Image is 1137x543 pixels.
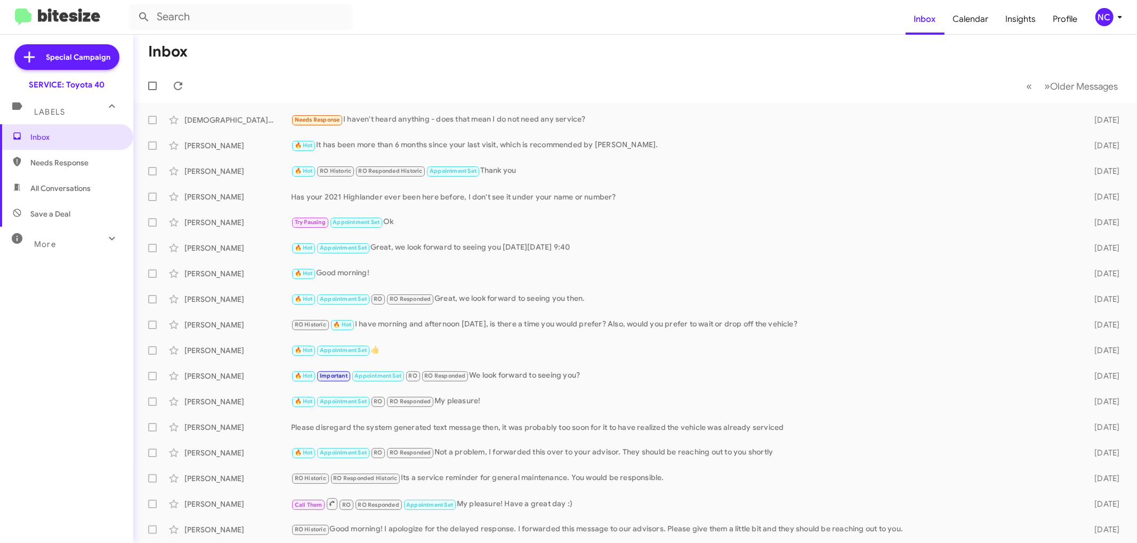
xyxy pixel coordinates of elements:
a: Calendar [945,4,997,35]
span: Inbox [30,132,121,142]
div: [DEMOGRAPHIC_DATA][PERSON_NAME] [184,115,291,125]
span: RO Responded Historic [359,167,423,174]
a: Insights [997,4,1045,35]
div: [PERSON_NAME] [184,268,291,279]
div: Not a problem, I forwarded this over to your advisor. They should be reaching out to you shortly [291,446,1076,459]
span: RO [374,296,382,302]
div: [DATE] [1076,268,1128,279]
span: 🔥 Hot [295,398,313,405]
div: Good morning! I apologize for the delayed response. I forwarded this message to our advisors. Ple... [291,523,1076,536]
div: Great, we look forward to seeing you [DATE][DATE] 9:40 [291,242,1076,254]
span: Call Them [295,501,322,508]
span: RO Historic [320,167,351,174]
span: RO Historic [295,321,326,328]
div: I have morning and afternoon [DATE], is there a time you would prefer? Also, would you prefer to ... [291,318,1076,331]
div: Great, we look forward to seeing you then. [291,293,1076,305]
div: [DATE] [1076,422,1128,433]
div: My pleasure! Have a great day :) [291,497,1076,510]
span: 🔥 Hot [295,372,313,379]
div: [DATE] [1076,499,1128,509]
a: Profile [1045,4,1086,35]
span: Appointment Set [333,219,380,226]
div: [DATE] [1076,140,1128,151]
button: NC [1086,8,1125,26]
div: NC [1095,8,1114,26]
div: [DATE] [1076,115,1128,125]
div: Please disregard the system generated text message then, it was probably too soon for it to have ... [291,422,1076,433]
div: [DATE] [1076,473,1128,484]
div: [PERSON_NAME] [184,217,291,228]
div: [PERSON_NAME] [184,294,291,305]
span: Appointment Set [430,167,477,174]
div: [DATE] [1076,217,1128,228]
span: Appointment Set [320,244,367,251]
span: Appointment Set [354,372,401,379]
div: [DATE] [1076,320,1128,330]
span: RO Responded [424,372,465,379]
div: [PERSON_NAME] [184,166,291,177]
div: [PERSON_NAME] [184,243,291,253]
div: [DATE] [1076,243,1128,253]
div: [PERSON_NAME] [184,396,291,407]
span: Appointment Set [320,296,367,302]
span: Labels [34,107,65,117]
span: Appointment Set [320,347,367,354]
div: Good morning! [291,267,1076,280]
span: » [1044,79,1050,93]
button: Next [1038,75,1124,97]
a: Special Campaign [14,44,119,70]
span: RO [374,398,382,405]
div: Its a service reminder for general maintenance. You would be responsible. [291,472,1076,484]
div: Thank you [291,165,1076,177]
div: Ok [291,216,1076,228]
h1: Inbox [148,43,188,60]
div: [PERSON_NAME] [184,448,291,458]
div: [PERSON_NAME] [184,473,291,484]
span: RO Responded [390,398,431,405]
div: [PERSON_NAME] [184,422,291,433]
span: 🔥 Hot [295,296,313,302]
span: 🔥 Hot [295,167,313,174]
div: [DATE] [1076,345,1128,356]
div: [PERSON_NAME] [184,371,291,381]
span: Appointment Set [406,501,453,508]
span: All Conversations [30,183,91,194]
div: [DATE] [1076,166,1128,177]
button: Previous [1020,75,1038,97]
span: RO Responded [358,501,399,508]
span: Special Campaign [46,52,111,62]
span: RO Responded [390,296,431,302]
div: My pleasure! [291,395,1076,408]
div: [DATE] [1076,294,1128,305]
div: [DATE] [1076,448,1128,458]
span: Appointment Set [320,398,367,405]
div: [DATE] [1076,191,1128,202]
span: RO Historic [295,526,326,533]
span: 🔥 Hot [295,449,313,456]
nav: Page navigation example [1020,75,1124,97]
span: Save a Deal [30,209,70,219]
div: [PERSON_NAME] [184,191,291,202]
div: [PERSON_NAME] [184,499,291,509]
span: Older Messages [1050,81,1118,92]
span: RO Responded [390,449,431,456]
span: RO Historic [295,475,326,482]
span: RO [374,449,382,456]
span: RO [342,501,351,508]
a: Inbox [906,4,945,35]
div: [PERSON_NAME] [184,524,291,535]
span: 🔥 Hot [295,347,313,354]
div: [DATE] [1076,371,1128,381]
div: [PERSON_NAME] [184,320,291,330]
span: RO [409,372,417,379]
span: Appointment Set [320,449,367,456]
div: SERVICE: Toyota 40 [29,79,104,90]
div: Has your 2021 Highlander ever been here before, I don't see it under your name or number? [291,191,1076,202]
span: 🔥 Hot [295,244,313,251]
div: 👍 [291,344,1076,356]
span: Needs Response [30,157,121,168]
span: Needs Response [295,116,340,123]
